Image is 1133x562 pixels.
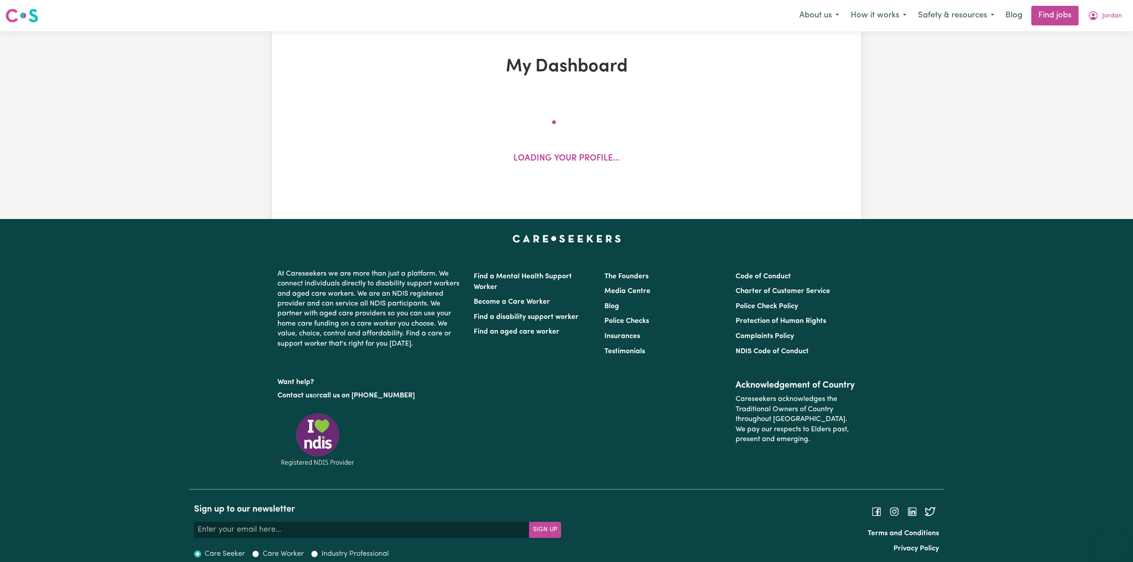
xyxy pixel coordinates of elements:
[194,522,529,538] input: Enter your email here...
[736,288,830,295] a: Charter of Customer Service
[736,333,794,340] a: Complaints Policy
[736,380,856,391] h2: Acknowledgement of Country
[912,6,1000,25] button: Safety & resources
[1031,6,1079,25] a: Find jobs
[277,392,313,399] a: Contact us
[889,508,900,515] a: Follow Careseekers on Instagram
[1102,11,1122,21] span: Jordan
[474,273,572,291] a: Find a Mental Health Support Worker
[474,328,559,335] a: Find an aged care worker
[794,6,845,25] button: About us
[5,8,38,24] img: Careseekers logo
[845,6,912,25] button: How it works
[1097,526,1126,555] iframe: Button to launch messaging window
[277,387,463,404] p: or
[604,288,650,295] a: Media Centre
[604,303,619,310] a: Blog
[263,549,304,559] label: Care Worker
[529,522,561,538] button: Subscribe
[1000,6,1028,25] a: Blog
[277,412,358,467] img: Registered NDIS provider
[474,314,579,321] a: Find a disability support worker
[736,303,798,310] a: Police Check Policy
[893,545,939,552] a: Privacy Policy
[319,392,415,399] a: call us on [PHONE_NUMBER]
[205,549,245,559] label: Care Seeker
[604,318,649,325] a: Police Checks
[5,5,38,26] a: Careseekers logo
[513,235,621,242] a: Careseekers home page
[513,153,620,165] p: Loading your profile...
[604,348,645,355] a: Testimonials
[736,348,809,355] a: NDIS Code of Conduct
[604,273,649,280] a: The Founders
[277,374,463,387] p: Want help?
[736,273,791,280] a: Code of Conduct
[194,504,561,515] h2: Sign up to our newsletter
[871,508,882,515] a: Follow Careseekers on Facebook
[868,530,939,537] a: Terms and Conditions
[322,549,389,559] label: Industry Professional
[736,391,856,448] p: Careseekers acknowledges the Traditional Owners of Country throughout [GEOGRAPHIC_DATA]. We pay o...
[376,56,757,78] h1: My Dashboard
[907,508,918,515] a: Follow Careseekers on LinkedIn
[474,298,550,306] a: Become a Care Worker
[1082,6,1128,25] button: My Account
[925,508,935,515] a: Follow Careseekers on Twitter
[604,333,640,340] a: Insurances
[736,318,826,325] a: Protection of Human Rights
[277,265,463,352] p: At Careseekers we are more than just a platform. We connect individuals directly to disability su...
